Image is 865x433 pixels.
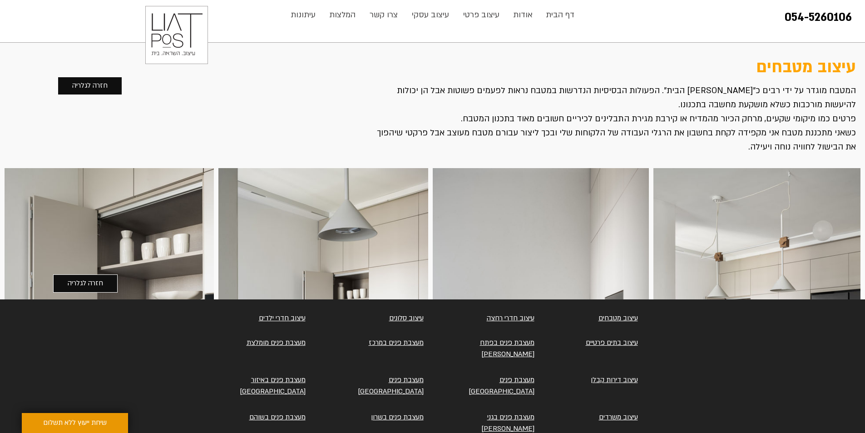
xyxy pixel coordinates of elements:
[481,413,534,433] a: מעצבת פנים בגני [PERSON_NAME]
[785,10,852,25] a: 054-5260106
[68,278,103,289] span: חזרה לגלריה
[72,80,108,91] span: חזרה לגלריה
[358,375,424,396] a: מעצבת פנים [GEOGRAPHIC_DATA]
[22,413,128,433] a: שיחת ייעוץ ללא תשלום
[43,418,107,428] span: שיחת ייעוץ ללא תשלום
[591,375,638,384] a: עיצוב דירות קבלן
[325,6,360,24] p: המלצות
[469,375,534,396] a: מעצבת פנים [GEOGRAPHIC_DATA]
[456,6,507,24] a: עיצוב פרטי
[389,314,424,323] a: עיצוב סלונים
[586,338,638,347] a: עיצוב בתים פרטיים
[461,113,856,124] span: פרטים כמו מיקומי שקעים, מרחק הכיור מהמדיח או קירבת מגירת התבלינים לכיריים חשובים מאוד בתכנון המטבח.
[58,77,122,95] a: חזרה לגלריה
[283,6,582,24] nav: אתר
[405,6,456,24] a: עיצוב עסקי
[377,127,856,153] span: כשאני מתכננת מטבח אני מקפידה לקחת בחשבון את הרגלי העבודה של הלקוחות שלי ובכך ליצור עבורם מטבח מעו...
[247,338,306,347] a: מעצבת פנים מומלצת
[365,6,402,24] p: צרו קשר
[397,85,856,110] span: המטבח מוגדר על ידי רבים כ"[PERSON_NAME] הבית". הפעולות הבסיסיות הנדרשות במטבח נראות לפעמים פשוטות...
[53,274,118,293] a: חזרה לגלריה
[369,338,424,347] a: מעצבת פנים במרכז
[480,338,534,358] a: מעצבת פנים בפתח [PERSON_NAME]
[522,54,856,81] h1: עיצוב מטבחים
[407,6,454,24] p: עיצוב עסקי
[539,6,581,24] a: דף הבית
[284,6,322,24] a: עיתונות
[487,314,534,323] a: עיצוב חדרי רחצה
[249,413,306,422] a: מעצבת פנים בשוהם
[541,6,579,24] p: דף הבית
[459,6,504,24] p: עיצוב פרטי
[240,375,306,396] a: מעצבת פנים באיזור [GEOGRAPHIC_DATA]
[259,314,306,323] a: עיצוב חדרי ילדים
[598,314,638,323] a: עיצוב מטבחים
[363,6,405,24] a: צרו קשר
[507,6,539,24] a: אודות
[599,413,638,422] a: עיצוב משרדים
[322,6,363,24] a: המלצות
[509,6,537,24] p: אודות
[371,413,424,422] a: מעצבת פנים בשרון
[286,6,320,24] p: עיתונות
